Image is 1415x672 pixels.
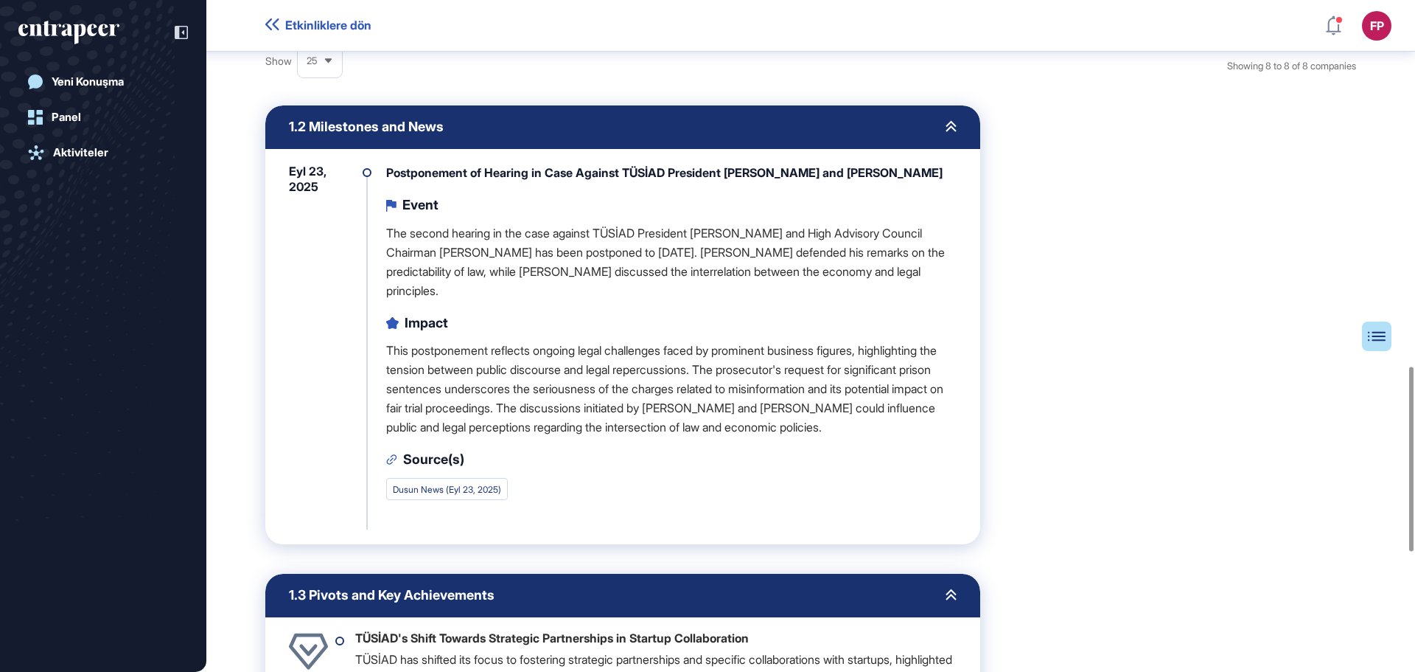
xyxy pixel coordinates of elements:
[1227,56,1356,75] div: Showing 8 to 8 of 8 companies
[265,18,371,32] a: Etkinliklere dön
[18,21,119,44] div: entrapeer-logo
[386,341,957,437] p: This postponement reflects ongoing legal challenges faced by prominent business figures, highligh...
[403,448,464,471] div: Source(s)
[18,67,188,97] a: Yeni Konuşma
[18,103,188,132] a: Panel
[402,193,439,217] div: Event
[289,589,495,602] span: 1.3 Pivots and Key Achievements
[307,55,318,66] span: 25
[18,138,188,167] a: Aktiviteler
[285,18,371,32] span: Etkinliklere dön
[53,146,108,159] div: Aktiviteler
[405,311,448,335] div: Impact
[393,484,501,495] a: Dusun News (Eyl 23, 2025)
[289,164,352,530] div: Eyl 23, 2025
[265,55,292,67] span: Show
[52,111,81,124] div: Panel
[1362,11,1391,41] button: FP
[289,120,444,134] span: 1.2 Milestones and News
[52,75,124,89] div: Yeni Konuşma
[355,632,749,644] div: TÜSİAD's Shift Towards Strategic Partnerships in Startup Collaboration
[386,164,957,183] div: Postponement of Hearing in Case Against TÜSİAD President [PERSON_NAME] and [PERSON_NAME]
[386,224,957,300] p: The second hearing in the case against TÜSİAD President [PERSON_NAME] and High Advisory Council C...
